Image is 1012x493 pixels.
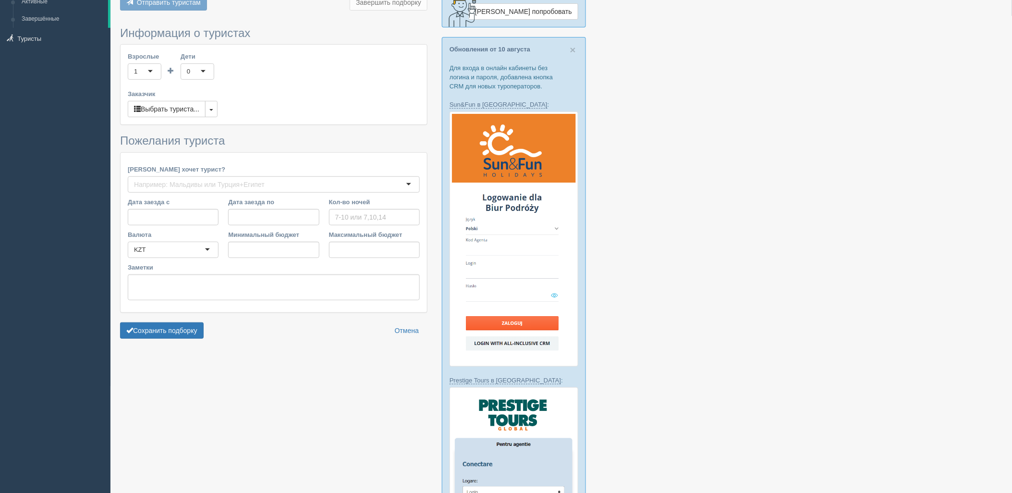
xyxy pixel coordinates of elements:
[128,263,420,272] label: Заметки
[450,101,548,109] a: Sun&Fun в [GEOGRAPHIC_DATA]
[329,197,420,207] label: Кол-во ночей
[128,197,219,207] label: Дата заезда с
[450,46,530,53] a: Обновления от 10 августа
[187,67,190,76] div: 0
[570,45,576,55] button: Close
[450,376,578,385] p: :
[134,245,146,255] div: KZT
[134,180,268,189] input: Например: Мальдивы или Турция+Египет
[228,230,319,239] label: Минимальный бюджет
[469,3,578,20] a: [PERSON_NAME] попробовать
[128,165,420,174] label: [PERSON_NAME] хочет турист?
[128,89,420,99] label: Заказчик
[128,230,219,239] label: Валюта
[450,63,578,91] p: Для входа в онлайн кабинеты без логина и пароля, добавлена кнопка CRM для новых туроператоров.
[389,322,425,339] a: Отмена
[134,67,137,76] div: 1
[120,134,225,147] span: Пожелания туриста
[450,377,561,384] a: Prestige Tours в [GEOGRAPHIC_DATA]
[128,52,161,61] label: Взрослые
[120,27,427,39] h3: Информация о туристах
[329,230,420,239] label: Максимальный бюджет
[329,209,420,225] input: 7-10 или 7,10,14
[128,101,206,117] button: Выбрать туриста...
[120,322,204,339] button: Сохранить подборку
[450,100,578,109] p: :
[450,111,578,367] img: sun-fun-%D0%BB%D0%BE%D0%B3%D1%96%D0%BD-%D1%87%D0%B5%D1%80%D0%B5%D0%B7-%D1%81%D1%80%D0%BC-%D0%B4%D...
[228,197,319,207] label: Дата заезда по
[181,52,214,61] label: Дети
[570,44,576,55] span: ×
[17,11,108,28] a: Завершённые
